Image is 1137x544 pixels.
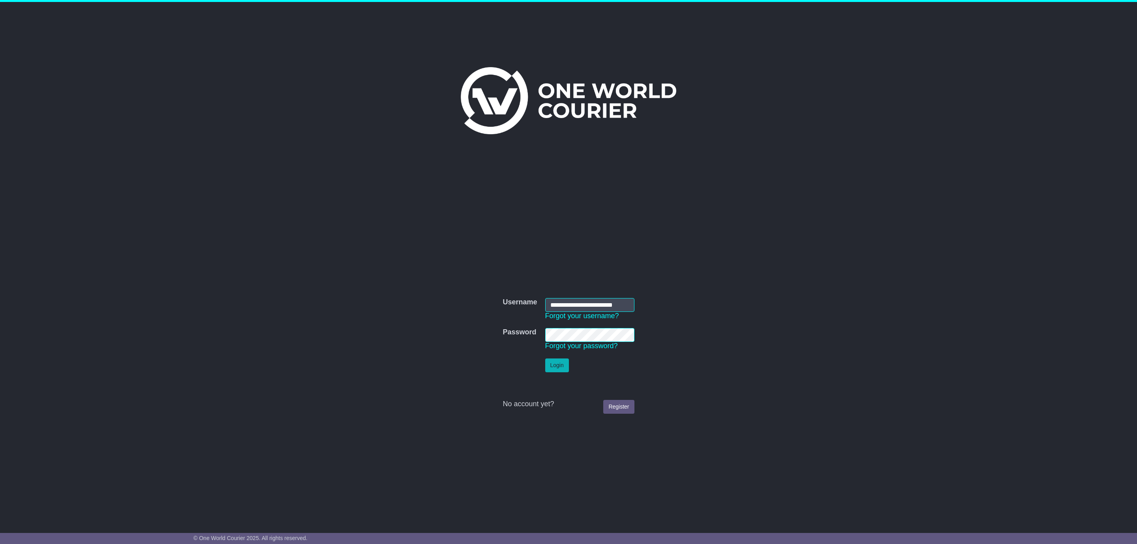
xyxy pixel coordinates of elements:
[193,535,308,541] span: © One World Courier 2025. All rights reserved.
[545,342,618,350] a: Forgot your password?
[545,312,619,320] a: Forgot your username?
[503,400,634,409] div: No account yet?
[545,358,569,372] button: Login
[603,400,634,414] a: Register
[461,67,676,134] img: One World
[503,298,537,307] label: Username
[503,328,536,337] label: Password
